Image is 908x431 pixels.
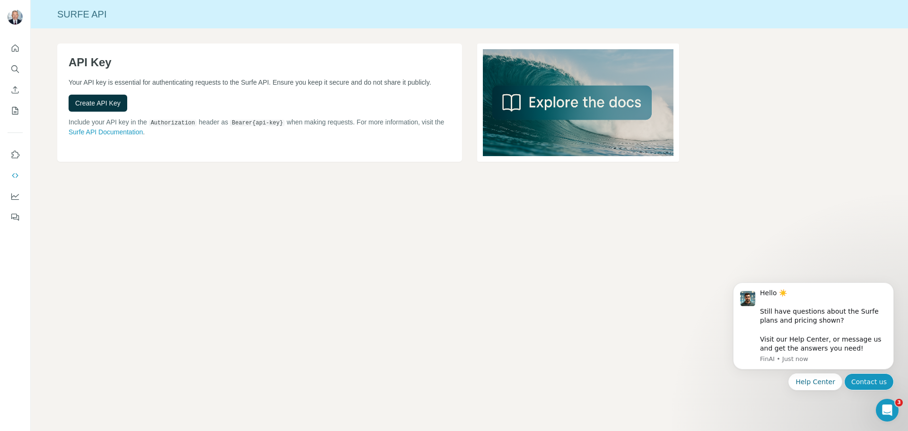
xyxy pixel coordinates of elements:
[8,167,23,184] button: Use Surfe API
[8,146,23,163] button: Use Surfe on LinkedIn
[31,8,908,21] div: Surfe API
[8,40,23,57] button: Quick start
[8,81,23,98] button: Enrich CSV
[69,128,143,136] a: Surfe API Documentation
[895,399,903,406] span: 3
[8,61,23,78] button: Search
[8,102,23,119] button: My lists
[69,117,451,137] p: Include your API key in the header as when making requests. For more information, visit the .
[230,120,285,126] code: Bearer {api-key}
[8,209,23,226] button: Feedback
[8,188,23,205] button: Dashboard
[8,9,23,25] img: Avatar
[149,120,197,126] code: Authorization
[876,399,899,422] iframe: Intercom live chat
[69,55,451,70] h1: API Key
[719,251,908,405] iframe: Intercom notifications message
[75,98,121,108] span: Create API Key
[69,78,451,87] p: Your API key is essential for authenticating requests to the Surfe API. Ensure you keep it secure...
[69,95,127,112] button: Create API Key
